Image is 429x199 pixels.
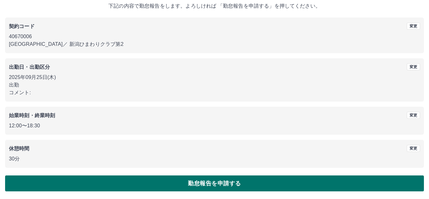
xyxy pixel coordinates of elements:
[407,145,420,152] button: 変更
[407,23,420,30] button: 変更
[9,89,420,96] p: コメント:
[5,175,424,191] button: 勤怠報告を申請する
[9,33,420,40] p: 40670006
[9,64,50,70] b: 出勤日・出勤区分
[9,155,420,163] p: 30分
[407,112,420,119] button: 変更
[9,74,420,81] p: 2025年09月25日(木)
[9,146,30,151] b: 休憩時間
[9,40,420,48] p: [GEOGRAPHIC_DATA] ／ 新潟ひまわりクラブ第2
[407,63,420,70] button: 変更
[5,2,424,10] p: 下記の内容で勤怠報告をします。よろしければ 「勤怠報告を申請する」を押してください。
[9,122,420,130] p: 12:00 〜 18:30
[9,24,35,29] b: 契約コード
[9,113,55,118] b: 始業時刻・終業時刻
[9,81,420,89] p: 出勤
